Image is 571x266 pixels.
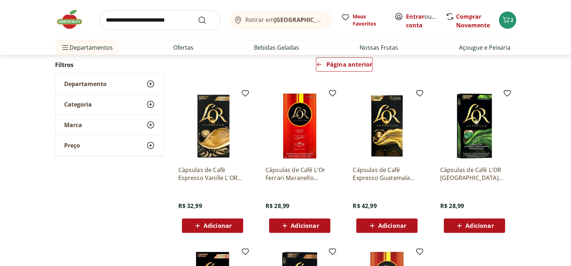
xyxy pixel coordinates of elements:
[64,142,80,149] span: Preço
[55,94,164,114] button: Categoria
[178,92,247,160] img: Cápsulas de Café Espresso Vanille L'OR 52g
[406,13,446,29] a: Criar conta
[173,43,193,52] a: Ofertas
[55,58,164,72] h2: Filtros
[353,202,376,210] span: R$ 42,99
[459,43,510,52] a: Açougue e Peixaria
[353,13,386,27] span: Meus Favoritos
[465,223,494,229] span: Adicionar
[266,92,334,160] img: Cápsulas de Café L'Or Ferrari Maranello Espresso com 10 Unidades
[266,166,334,182] a: Cápsulas de Café L'Or Ferrari Maranello Espresso com 10 Unidades
[444,218,505,233] button: Adicionar
[198,16,215,24] button: Submit Search
[100,10,221,30] input: search
[229,10,333,30] button: Retirar em[GEOGRAPHIC_DATA]/[GEOGRAPHIC_DATA]
[64,80,107,87] span: Departamento
[55,135,164,155] button: Preço
[341,13,386,27] a: Meus Favoritos
[64,101,92,108] span: Categoria
[178,166,247,182] a: Cápsulas de Café Espresso Vanille L'OR 52g
[378,223,406,229] span: Adicionar
[356,218,418,233] button: Adicionar
[291,223,319,229] span: Adicionar
[440,166,509,182] a: Cápsulas de Café L'OR [GEOGRAPHIC_DATA] com 10 unidades
[440,202,464,210] span: R$ 28,99
[55,115,164,135] button: Marca
[353,92,421,160] img: Cápsulas de Café Expresso Guatemala L'OR 52g
[274,16,396,24] b: [GEOGRAPHIC_DATA]/[GEOGRAPHIC_DATA]
[55,74,164,94] button: Departamento
[245,17,325,23] span: Retirar em
[353,166,421,182] a: Cápsulas de Café Expresso Guatemala L'OR 52g
[182,218,243,233] button: Adicionar
[406,12,438,30] span: ou
[499,12,516,29] button: Carrinho
[61,39,70,56] button: Menu
[440,92,509,160] img: Cápsulas de Café L'OR Brazil com 10 unidades
[204,223,232,229] span: Adicionar
[254,43,299,52] a: Bebidas Geladas
[266,202,289,210] span: R$ 28,99
[316,62,322,67] svg: Arrow Left icon
[406,13,424,21] a: Entrar
[55,9,91,30] img: Hortifruti
[178,202,202,210] span: R$ 32,99
[316,57,373,75] a: Página anterior
[456,13,490,29] a: Comprar Novamente
[61,39,113,56] span: Departamentos
[269,218,330,233] button: Adicionar
[360,43,398,52] a: Nossas Frutas
[64,121,82,129] span: Marca
[326,62,372,67] span: Página anterior
[510,17,513,23] span: 2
